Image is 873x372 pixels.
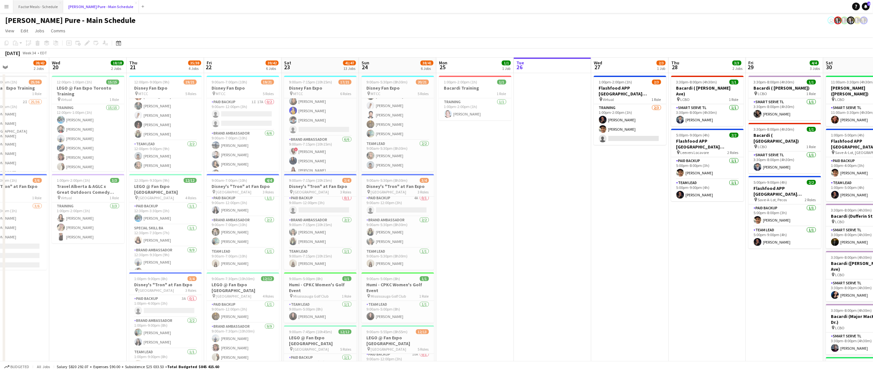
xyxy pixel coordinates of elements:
[5,50,20,56] div: [DATE]
[862,3,870,10] a: 2
[188,60,201,65] span: 35/38
[671,85,744,97] h3: Bacardi ( [PERSON_NAME] Ave)
[831,308,872,313] span: 3:30pm-8:00pm (4h30m)
[652,80,661,84] span: 2/3
[284,85,357,91] h3: Disney Fan Expo
[362,81,434,140] app-card-role: Brand Ambassador5/59:00am-5:30pm (8h30m)[PERSON_NAME][PERSON_NAME][PERSON_NAME][PERSON_NAME][PERS...
[134,178,170,183] span: 12:30pm-9:30pm (9h)
[671,76,744,126] div: 3:30pm-8:00pm (4h30m)1/1Bacardi ( [PERSON_NAME] Ave) LCBO1 RoleSmart Serve TL1/13:30pm-8:00pm (4h...
[207,60,212,66] span: Fri
[362,76,434,171] app-job-card: 9:00am-5:30pm (8h30m)20/21Disney Fan Expo MTCC5 Roles[PERSON_NAME]Brand Ambassador5/59:00am-5:30p...
[362,335,434,346] h3: LEGO @ Fan Expo [GEOGRAPHIC_DATA]
[420,178,429,183] span: 3/4
[339,80,351,84] span: 17/21
[729,97,739,102] span: 1 Role
[831,208,872,213] span: 3:30pm-8:00pm (4h30m)
[754,180,787,185] span: 5:00pm-9:00pm (4h)
[283,63,291,71] span: 23
[834,16,842,24] app-user-avatar: Ashleigh Rains
[129,202,202,224] app-card-role: Paid Backup1/112:30pm-3:30pm (3h)[PERSON_NAME]
[749,176,821,248] app-job-card: 5:00pm-9:00pm (4h)2/2Flashfood APP [GEOGRAPHIC_DATA] [GEOGRAPHIC_DATA], [GEOGRAPHIC_DATA] Save-A-...
[603,97,614,102] span: Virtual
[207,76,279,171] app-job-card: 9:00am-7:00pm (10h)19/21Disney Fan Expo MTCC5 RolesPaid Backup1I17A0/29:00am-12:00pm (3h) Brand A...
[749,204,821,226] app-card-role: Paid Backup1/15:00pm-8:00pm (3h)[PERSON_NAME]
[289,80,332,84] span: 9:00am-7:15pm (10h15m)
[847,16,855,24] app-user-avatar: Ashleigh Rains
[749,132,821,144] h3: Bacardi ( [GEOGRAPHIC_DATA])
[266,60,279,65] span: 39/42
[807,80,816,84] span: 1/1
[594,85,666,97] h3: Flashfood APP [GEOGRAPHIC_DATA] [GEOGRAPHIC_DATA], [GEOGRAPHIC_DATA] Training
[3,27,17,35] a: View
[57,178,90,183] span: 1:00pm-2:00pm (1h)
[362,140,434,171] app-card-role: Team Lead2/29:00am-5:30pm (8h30m)[PERSON_NAME][PERSON_NAME]
[502,60,511,65] span: 1/1
[52,183,124,195] h3: Travel Alberta & AGLC x Great Outdoors Comedy Festival Training
[657,60,666,65] span: 2/3
[749,98,821,120] app-card-role: Smart Serve TL1/13:30pm-8:00pm (4h30m)[PERSON_NAME]
[52,76,124,171] div: 12:00pm-1:00pm (1h)15/15LEGO @ Fan Expo Toronto Training Virtual1 RoleTraining15/1512:00pm-1:00pm...
[676,80,717,84] span: 3:30pm-8:00pm (4h30m)
[340,91,351,96] span: 6 Roles
[289,276,323,281] span: 9:00am-5:00pm (8h)
[828,16,835,24] app-user-avatar: Leticia Fayzano
[835,325,845,330] span: LCBO
[670,63,679,71] span: 28
[342,294,351,299] span: 1 Role
[439,85,511,91] h3: Bacardi Training
[207,174,279,270] app-job-card: 9:00am-7:00pm (10h)4/4Disney's "Tron" at Fan Expo [GEOGRAPHIC_DATA]3 RolesPaid Backup1/19:00am-12...
[63,0,139,13] button: [PERSON_NAME] Pure - Main Schedule
[418,91,429,96] span: 5 Roles
[516,60,524,66] span: Tue
[729,133,739,137] span: 2/2
[749,60,754,66] span: Fri
[284,76,357,171] app-job-card: 9:00am-7:15pm (10h15m)17/21Disney Fan Expo MTCC6 Roles9:00am-7:15pm (10h15m)[PERSON_NAME][PERSON_...
[128,63,137,71] span: 21
[421,66,433,71] div: 6 Jobs
[416,329,429,334] span: 12/13
[515,63,524,71] span: 26
[418,347,429,352] span: 5 Roles
[758,91,767,96] span: LCBO
[61,195,72,200] span: Virtual
[33,178,42,183] span: 3/6
[129,60,137,66] span: Thu
[32,195,42,200] span: 1 Role
[671,129,744,201] div: 5:00pm-9:00pm (4h)2/2Flashfood APP [GEOGRAPHIC_DATA] [GEOGRAPHIC_DATA], [GEOGRAPHIC_DATA] Leevers...
[367,276,400,281] span: 9:00am-5:00pm (8h)
[749,123,821,173] div: 3:30pm-8:00pm (4h30m)1/1Bacardi ( [GEOGRAPHIC_DATA]) LCBO1 RoleSmart Serve TL1/13:30pm-8:00pm (4h...
[207,216,279,248] app-card-role: Brand Ambassador2/29:00am-7:00pm (10h)[PERSON_NAME][PERSON_NAME]
[106,80,119,84] span: 15/15
[367,80,408,84] span: 9:00am-5:30pm (8h30m)
[186,288,197,293] span: 3 Roles
[754,80,795,84] span: 3:30pm-8:00pm (4h30m)
[676,133,710,137] span: 5:00pm-9:00pm (4h)
[284,272,357,323] div: 9:00am-5:00pm (8h)1/1Humi - CPKC Women's Golf Event Mississauga Golf Club1 RoleTeam Lead1/19:00am...
[57,80,92,84] span: 12:00pm-1:00pm (1h)
[671,138,744,150] h3: Flashfood APP [GEOGRAPHIC_DATA] [GEOGRAPHIC_DATA], [GEOGRAPHIC_DATA]
[10,365,29,369] span: Budgeted
[207,85,279,91] h3: Disney Fan Expo
[371,190,407,194] span: [GEOGRAPHIC_DATA]
[867,2,870,6] span: 2
[293,347,329,352] span: [GEOGRAPHIC_DATA]
[263,294,274,299] span: 4 Roles
[207,248,279,270] app-card-role: Team Lead1/19:00am-7:00pm (10h)[PERSON_NAME]
[444,80,477,84] span: 1:00pm-2:00pm (1h)
[749,76,821,120] app-job-card: 3:30pm-8:00pm (4h30m)1/1Bacardi ( [PERSON_NAME]) LCBO1 RoleSmart Serve TL1/13:30pm-8:00pm (4h30m)...
[139,91,148,96] span: MTCC
[5,16,135,25] h1: [PERSON_NAME] Pure - Main Schedule
[343,66,356,71] div: 13 Jobs
[111,60,124,65] span: 18/18
[284,282,357,293] h3: Humi - CPKC Women's Golf Event
[807,91,816,96] span: 1 Role
[207,272,279,368] app-job-card: 9:00am-7:30pm (10h30m)12/12LEGO @ Fan Expo [GEOGRAPHIC_DATA] [GEOGRAPHIC_DATA]4 RolesPaid Backup1...
[13,0,63,13] button: Factor Meals - Schedule
[729,80,739,84] span: 1/1
[854,16,861,24] app-user-avatar: Ashleigh Rains
[420,60,433,65] span: 38/41
[420,276,429,281] span: 1/1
